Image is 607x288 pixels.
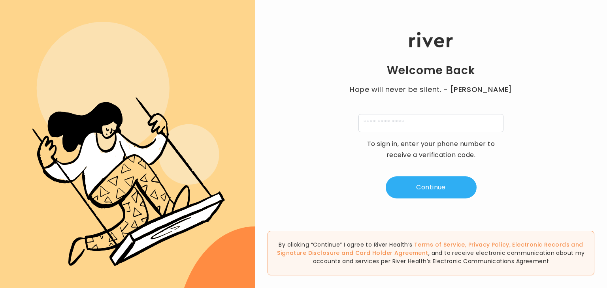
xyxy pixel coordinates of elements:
[468,241,509,249] a: Privacy Policy
[362,138,500,161] p: To sign in, enter your phone number to receive a verification code.
[386,176,477,198] button: Continue
[414,241,465,249] a: Terms of Service
[268,231,594,275] div: By clicking “Continue” I agree to River Health’s
[313,249,585,265] span: , and to receive electronic communication about my accounts and services per River Health’s Elect...
[387,64,475,78] h1: Welcome Back
[443,84,512,95] span: - [PERSON_NAME]
[355,249,428,257] a: Card Holder Agreement
[277,241,583,257] span: , , and
[342,84,520,95] p: Hope will never be silent.
[277,241,583,257] a: Electronic Records and Signature Disclosure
